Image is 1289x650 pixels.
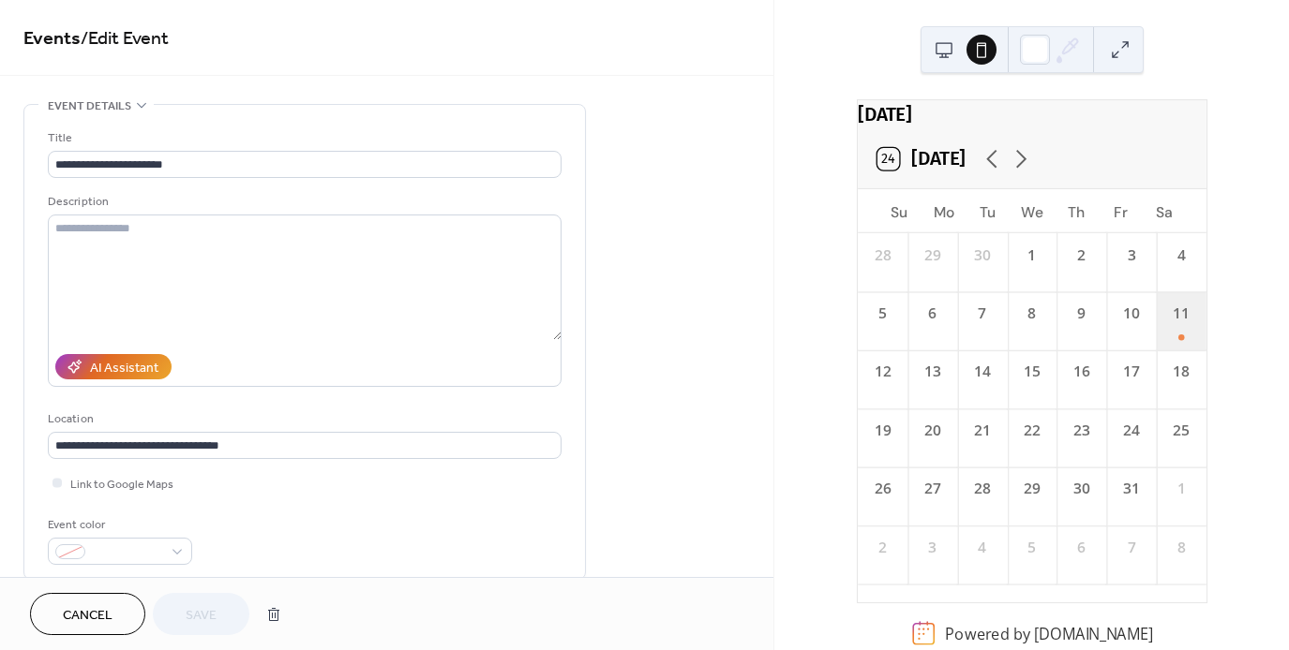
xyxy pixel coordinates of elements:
div: 4 [1170,244,1192,266]
div: 23 [1071,420,1092,441]
div: 7 [971,303,993,324]
div: 1 [1021,244,1042,266]
div: Mo [922,189,966,233]
div: 20 [922,420,943,441]
div: 25 [1170,420,1192,441]
div: 12 [871,362,892,383]
div: Title [48,128,558,148]
button: Cancel [30,593,145,635]
span: Link to Google Maps [70,475,173,495]
div: Tu [966,189,1010,233]
div: 30 [971,244,993,266]
div: 4 [971,537,993,558]
div: 21 [971,420,993,441]
div: 19 [871,420,892,441]
div: 8 [1021,303,1042,324]
a: Events [23,21,81,57]
span: Event details [48,96,131,116]
div: 15 [1021,362,1042,383]
span: Cancel [63,606,112,626]
a: [DOMAIN_NAME] [1033,623,1152,643]
div: 30 [1071,478,1092,499]
div: 31 [1120,478,1142,499]
div: [DATE] [858,100,1207,129]
div: 17 [1120,362,1142,383]
div: 3 [922,537,943,558]
div: 5 [871,303,892,324]
div: Powered by [945,623,1153,643]
div: 2 [1071,244,1092,266]
div: 8 [1170,537,1192,558]
div: Th [1054,189,1098,233]
div: 5 [1021,537,1042,558]
div: 1 [1170,478,1192,499]
div: Location [48,409,558,429]
div: 18 [1170,362,1192,383]
div: 24 [1120,420,1142,441]
div: Description [48,192,558,212]
div: 3 [1120,244,1142,266]
div: We [1010,189,1054,233]
div: 10 [1120,303,1142,324]
div: 13 [922,362,943,383]
div: 22 [1021,420,1042,441]
div: 27 [922,478,943,499]
div: Fr [1098,189,1142,233]
span: / Edit Event [81,21,169,57]
div: Sa [1142,189,1186,233]
div: 28 [871,244,892,266]
button: AI Assistant [55,354,172,379]
div: 9 [1071,303,1092,324]
div: 14 [971,362,993,383]
div: 26 [871,478,892,499]
div: 6 [1071,537,1092,558]
div: 2 [871,537,892,558]
div: 28 [971,478,993,499]
div: Su [877,189,921,233]
div: 29 [1021,478,1042,499]
div: Event color [48,515,188,535]
button: 24[DATE] [868,142,973,176]
div: AI Assistant [90,359,158,378]
div: 16 [1071,362,1092,383]
div: 29 [922,244,943,266]
div: 6 [922,303,943,324]
div: 7 [1120,537,1142,558]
